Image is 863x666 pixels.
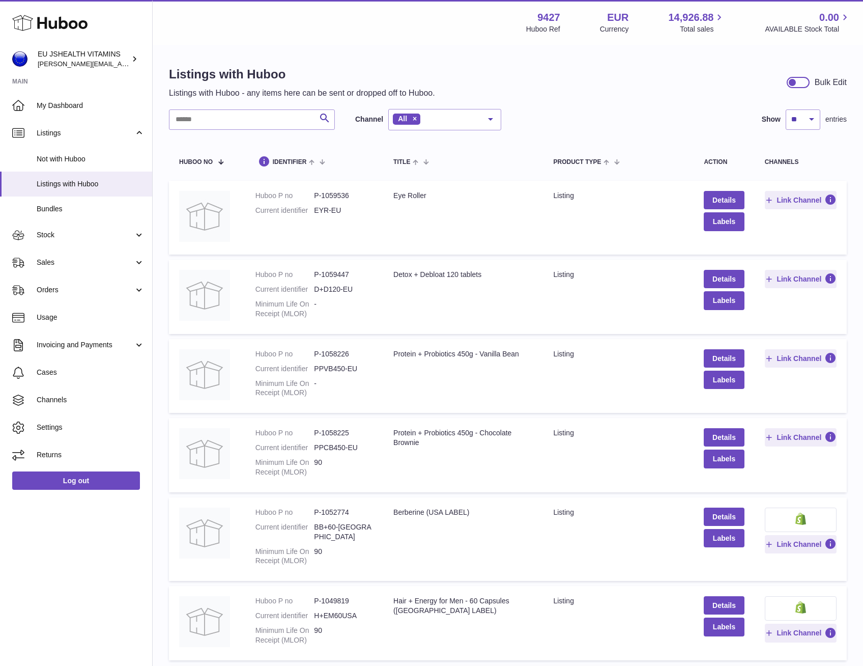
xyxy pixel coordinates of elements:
[553,596,683,606] div: listing
[526,24,560,34] div: Huboo Ref
[795,513,806,525] img: shopify-small.png
[704,371,744,389] button: Labels
[776,274,821,284] span: Link Channel
[314,626,373,645] dd: 90
[680,24,725,34] span: Total sales
[393,428,533,448] div: Protein + Probiotics 450g - Chocolate Brownie
[37,230,134,240] span: Stock
[314,364,373,374] dd: PPVB450-EU
[553,159,601,165] span: Product Type
[393,270,533,280] div: Detox + Debloat 120 tablets
[704,291,744,310] button: Labels
[37,258,134,267] span: Sales
[255,206,314,215] dt: Current identifier
[179,159,213,165] span: Huboo no
[553,349,683,359] div: listing
[255,508,314,517] dt: Huboo P no
[704,529,744,547] button: Labels
[704,270,744,288] a: Details
[37,423,145,432] span: Settings
[393,349,533,359] div: Protein + Probiotics 450g - Vanilla Bean
[255,458,314,477] dt: Minimum Life On Receipt (MLOR)
[179,596,230,647] img: Hair + Energy for Men - 60 Capsules (USA LABEL)
[776,628,821,637] span: Link Channel
[314,547,373,566] dd: 90
[765,270,837,288] button: Link Channel
[795,601,806,614] img: shopify-small.png
[179,428,230,479] img: Protein + Probiotics 450g - Chocolate Brownie
[600,24,629,34] div: Currency
[37,101,145,110] span: My Dashboard
[255,428,314,438] dt: Huboo P no
[765,24,851,34] span: AVAILABLE Stock Total
[255,611,314,621] dt: Current identifier
[765,191,837,209] button: Link Channel
[37,368,145,377] span: Cases
[37,204,145,214] span: Bundles
[314,522,373,542] dd: BB+60-[GEOGRAPHIC_DATA]
[704,349,744,368] a: Details
[815,77,847,88] div: Bulk Edit
[398,115,407,123] span: All
[255,191,314,201] dt: Huboo P no
[393,596,533,616] div: Hair + Energy for Men - 60 Capsules ([GEOGRAPHIC_DATA] LABEL)
[314,428,373,438] dd: P-1058225
[765,535,837,553] button: Link Channel
[704,428,744,447] a: Details
[314,299,373,319] dd: -
[37,128,134,138] span: Listings
[273,159,307,165] span: identifier
[553,191,683,201] div: listing
[393,508,533,517] div: Berberine (USA LABEL)
[704,450,744,468] button: Labels
[314,206,373,215] dd: EYR-EU
[776,354,821,363] span: Link Channel
[776,433,821,442] span: Link Channel
[169,66,435,82] h1: Listings with Huboo
[37,395,145,405] span: Channels
[255,299,314,319] dt: Minimum Life On Receipt (MLOR)
[255,270,314,280] dt: Huboo P no
[255,626,314,645] dt: Minimum Life On Receipt (MLOR)
[668,11,713,24] span: 14,926.88
[776,540,821,549] span: Link Channel
[393,191,533,201] div: Eye Roller
[553,270,683,280] div: listing
[776,196,821,205] span: Link Channel
[37,340,134,350] span: Invoicing and Payments
[255,364,314,374] dt: Current identifier
[37,154,145,164] span: Not with Huboo
[179,508,230,559] img: Berberine (USA LABEL)
[12,471,140,490] a: Log out
[37,450,145,460] span: Returns
[314,611,373,621] dd: H+EM60USA
[37,285,134,295] span: Orders
[704,212,744,231] button: Labels
[314,596,373,606] dd: P-1049819
[255,379,314,398] dt: Minimum Life On Receipt (MLOR)
[314,379,373,398] dd: -
[314,458,373,477] dd: 90
[179,191,230,242] img: Eye Roller
[179,270,230,321] img: Detox + Debloat 120 tablets
[553,508,683,517] div: listing
[704,596,744,615] a: Details
[704,508,744,526] a: Details
[255,349,314,359] dt: Huboo P no
[255,443,314,453] dt: Current identifier
[255,285,314,294] dt: Current identifier
[314,270,373,280] dd: P-1059447
[38,60,204,68] span: [PERSON_NAME][EMAIL_ADDRESS][DOMAIN_NAME]
[825,115,847,124] span: entries
[255,547,314,566] dt: Minimum Life On Receipt (MLOR)
[762,115,781,124] label: Show
[37,179,145,189] span: Listings with Huboo
[355,115,383,124] label: Channel
[169,88,435,99] p: Listings with Huboo - any items here can be sent or dropped off to Huboo.
[765,428,837,447] button: Link Channel
[553,428,683,438] div: listing
[704,618,744,636] button: Labels
[668,11,725,34] a: 14,926.88 Total sales
[765,624,837,642] button: Link Channel
[314,443,373,453] dd: PPCB450-EU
